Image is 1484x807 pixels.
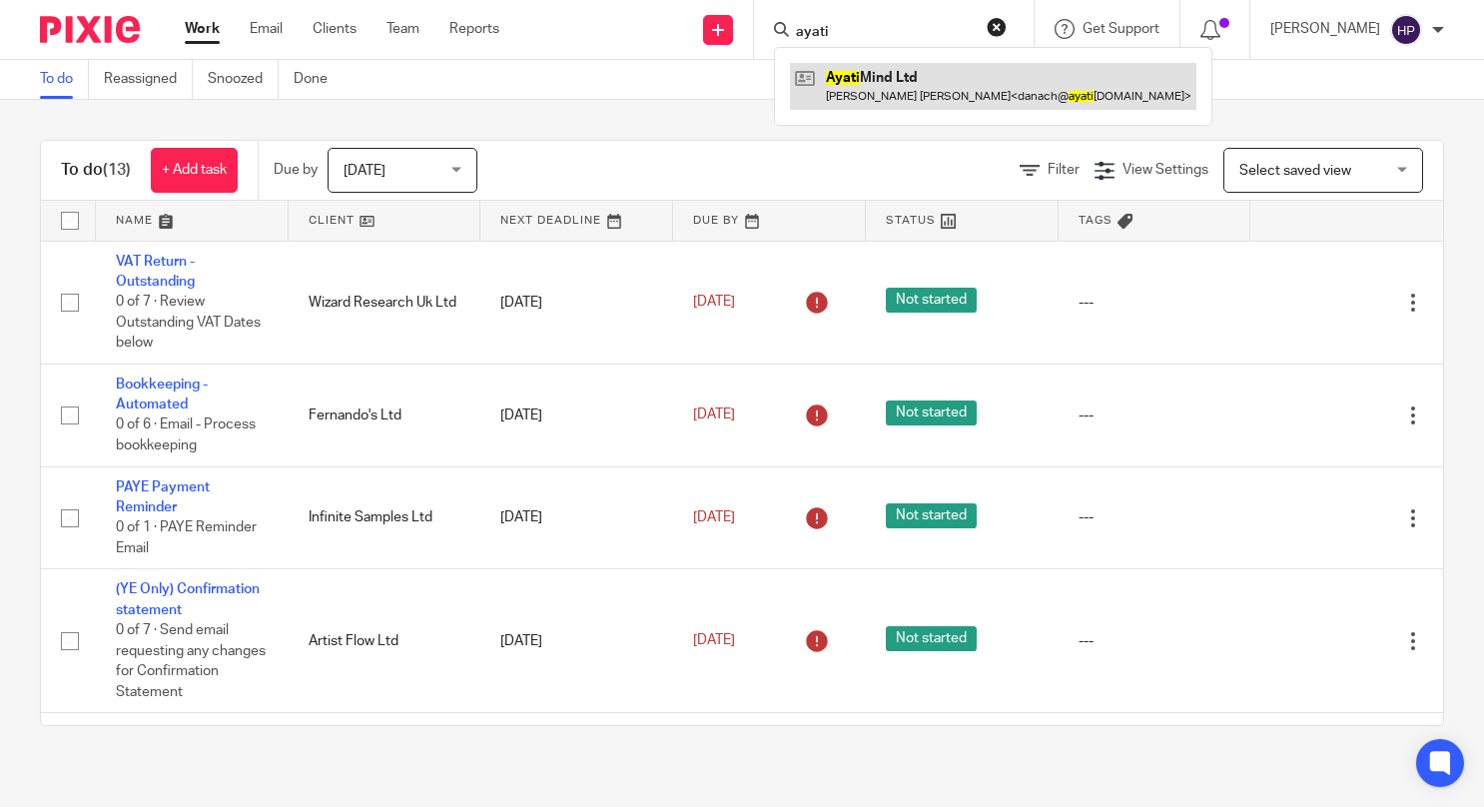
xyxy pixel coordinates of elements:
[61,160,131,181] h1: To do
[693,295,735,309] span: [DATE]
[250,19,283,39] a: Email
[480,466,673,569] td: [DATE]
[289,713,481,795] td: Melmcveigh Ltd
[294,60,343,99] a: Done
[116,378,208,411] a: Bookkeeping - Automated
[987,17,1007,37] button: Clear
[1239,164,1351,178] span: Select saved view
[386,19,419,39] a: Team
[116,418,256,453] span: 0 of 6 · Email - Process bookkeeping
[274,160,318,180] p: Due by
[289,569,481,713] td: Artist Flow Ltd
[1083,22,1159,36] span: Get Support
[1270,19,1380,39] p: [PERSON_NAME]
[1079,293,1231,313] div: ---
[886,626,977,651] span: Not started
[480,241,673,364] td: [DATE]
[289,466,481,569] td: Infinite Samples Ltd
[480,569,673,713] td: [DATE]
[1079,405,1231,425] div: ---
[693,408,735,422] span: [DATE]
[344,164,385,178] span: [DATE]
[40,16,140,43] img: Pixie
[289,241,481,364] td: Wizard Research Uk Ltd
[886,288,977,313] span: Not started
[480,713,673,795] td: [DATE]
[480,364,673,466] td: [DATE]
[104,60,193,99] a: Reassigned
[103,162,131,178] span: (13)
[116,295,261,350] span: 0 of 7 · Review Outstanding VAT Dates below
[1390,14,1422,46] img: svg%3E
[1122,163,1208,177] span: View Settings
[1048,163,1080,177] span: Filter
[1079,507,1231,527] div: ---
[116,582,260,616] a: (YE Only) Confirmation statement
[185,19,220,39] a: Work
[208,60,279,99] a: Snoozed
[693,510,735,524] span: [DATE]
[794,24,974,42] input: Search
[1079,215,1113,226] span: Tags
[116,480,210,514] a: PAYE Payment Reminder
[116,623,266,699] span: 0 of 7 · Send email requesting any changes for Confirmation Statement
[693,634,735,648] span: [DATE]
[1079,631,1231,651] div: ---
[151,148,238,193] a: + Add task
[886,503,977,528] span: Not started
[40,60,89,99] a: To do
[116,255,195,289] a: VAT Return - Outstanding
[449,19,499,39] a: Reports
[116,521,257,556] span: 0 of 1 · PAYE Reminder Email
[313,19,357,39] a: Clients
[289,364,481,466] td: Fernando's Ltd
[886,401,977,425] span: Not started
